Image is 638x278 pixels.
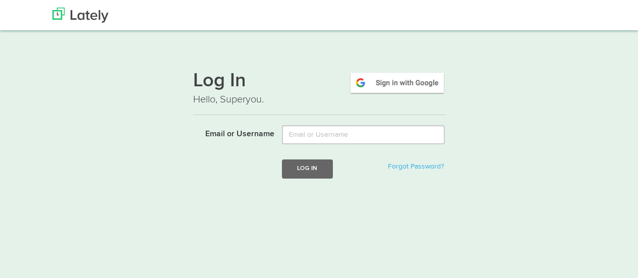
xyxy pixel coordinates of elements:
[349,71,445,94] img: google-signin.png
[282,125,445,144] input: Email or Username
[388,163,444,170] a: Forgot Password?
[186,125,275,140] label: Email or Username
[282,159,332,178] button: Log In
[193,71,445,92] h1: Log In
[52,8,108,23] img: Lately
[193,92,445,107] p: Hello, Superyou.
